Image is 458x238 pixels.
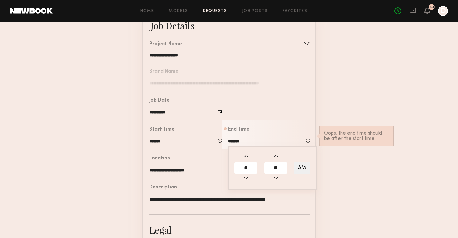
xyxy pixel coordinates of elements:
[150,19,194,32] div: Job Details
[429,6,434,9] div: 44
[149,127,175,132] div: Start Time
[438,6,448,16] a: D
[140,9,154,13] a: Home
[228,127,250,132] div: End Time
[294,162,310,174] button: AM
[169,9,188,13] a: Models
[149,156,170,161] div: Location
[149,224,172,236] div: Legal
[242,9,268,13] a: Job Posts
[149,98,170,103] div: Job Date
[149,42,182,47] div: Project Name
[203,9,227,13] a: Requests
[324,131,389,141] div: Oops, the end time should be after the start time
[283,9,307,13] a: Favorites
[259,162,263,174] td: :
[149,185,177,190] div: Description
